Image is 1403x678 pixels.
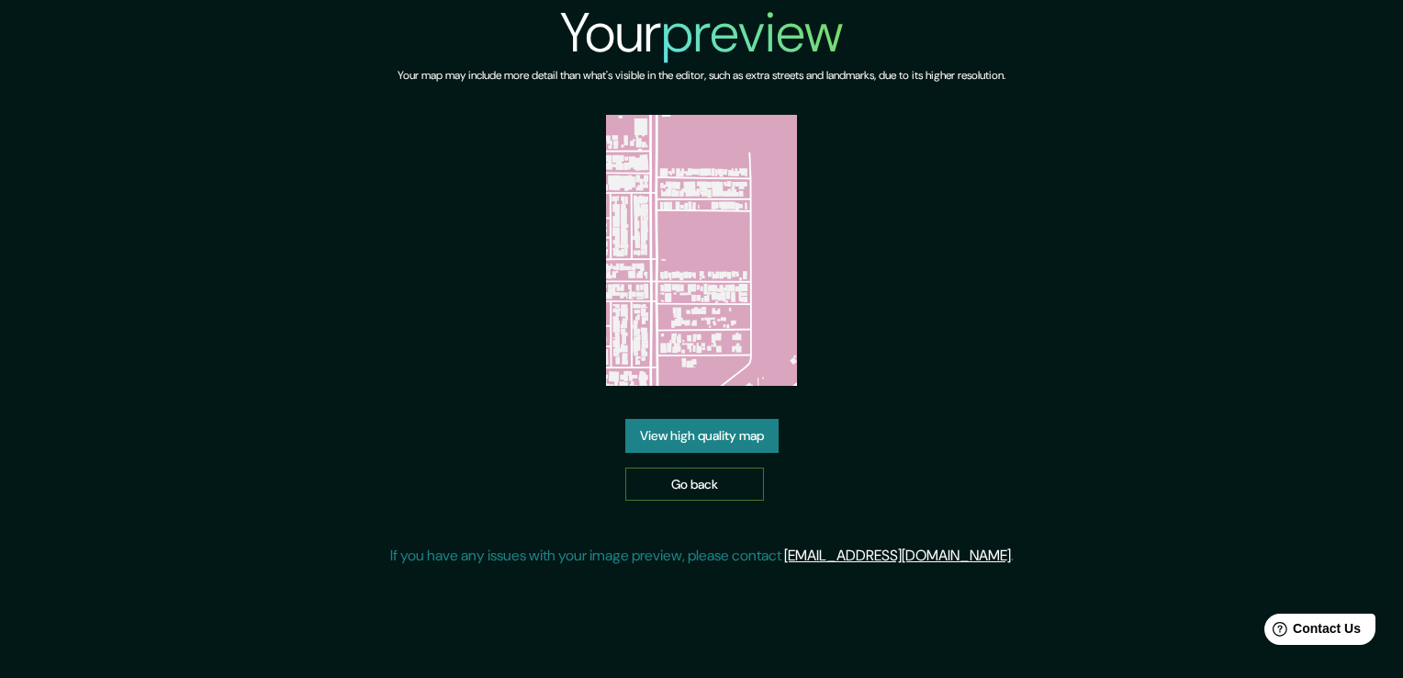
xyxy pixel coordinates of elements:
a: [EMAIL_ADDRESS][DOMAIN_NAME] [784,546,1011,565]
img: created-map-preview [606,115,798,386]
iframe: Help widget launcher [1240,606,1383,658]
h6: Your map may include more detail than what's visible in the editor, such as extra streets and lan... [398,66,1005,85]
a: View high quality map [625,419,779,453]
p: If you have any issues with your image preview, please contact . [390,545,1014,567]
a: Go back [625,468,764,502]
